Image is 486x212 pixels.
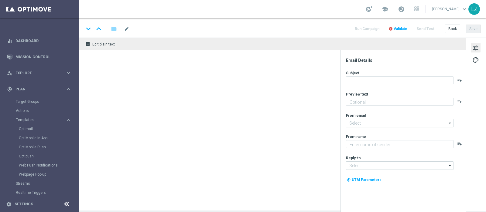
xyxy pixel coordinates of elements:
[15,33,71,49] a: Dashboard
[19,170,78,179] div: Webpage Pop-up
[471,43,481,52] button: tune
[92,42,115,46] span: Edit plain text
[111,25,117,32] i: folder
[447,119,453,127] i: arrow_drop_down
[15,71,66,75] span: Explore
[7,87,72,92] button: gps_fixed Plan keyboard_arrow_right
[16,106,78,115] div: Actions
[471,55,481,65] button: palette
[7,70,12,76] i: person_search
[346,161,453,170] input: Select
[16,108,63,113] a: Actions
[445,25,460,33] button: Back
[457,99,462,104] button: playlist_add
[468,3,480,15] div: EZ
[19,163,63,168] a: Web Push Notifications
[7,38,12,44] i: equalizer
[16,181,63,186] a: Streams
[388,25,408,33] button: error Validate
[346,156,361,160] label: Reply-to
[6,201,12,207] i: settings
[352,178,382,182] span: UTM Parameters
[66,70,71,76] i: keyboard_arrow_right
[84,24,93,33] i: keyboard_arrow_down
[346,71,359,76] label: Subject
[84,40,118,48] button: receipt Edit plain text
[7,55,72,59] button: Mission Control
[124,26,129,32] span: mode_edit
[7,71,72,76] button: person_search Explore keyboard_arrow_right
[19,154,63,159] a: Optipush
[382,6,388,12] span: school
[19,136,63,140] a: OptiMobile In-App
[346,134,366,139] label: From name
[19,124,78,133] div: Optimail
[16,188,78,197] div: Realtime Triggers
[388,27,393,31] i: error
[16,179,78,188] div: Streams
[7,33,71,49] div: Dashboard
[457,78,462,82] button: playlist_add
[19,126,63,131] a: Optimail
[7,86,12,92] i: gps_fixed
[16,190,63,195] a: Realtime Triggers
[447,162,453,170] i: arrow_drop_down
[346,177,382,183] button: my_location UTM Parameters
[472,44,479,52] span: tune
[432,5,468,14] a: [PERSON_NAME]keyboard_arrow_down
[346,92,368,97] label: Preview text
[346,58,465,63] div: Email Details
[85,42,90,46] i: receipt
[16,117,72,122] button: Templates keyboard_arrow_right
[16,118,66,122] div: Templates
[394,27,407,31] span: Validate
[94,24,103,33] i: keyboard_arrow_up
[15,87,66,91] span: Plan
[16,97,78,106] div: Target Groups
[16,99,63,104] a: Target Groups
[110,24,118,34] button: folder
[466,25,481,33] button: Save
[15,202,33,206] a: Settings
[19,145,63,150] a: OptiMobile Push
[461,6,468,12] span: keyboard_arrow_down
[7,49,71,65] div: Mission Control
[19,133,78,143] div: OptiMobile In-App
[19,161,78,170] div: Web Push Notifications
[66,117,71,123] i: keyboard_arrow_right
[346,113,366,118] label: From email
[19,172,63,177] a: Webpage Pop-up
[7,86,66,92] div: Plan
[16,118,60,122] span: Templates
[66,86,71,92] i: keyboard_arrow_right
[19,152,78,161] div: Optipush
[346,119,453,127] input: Select
[15,49,71,65] a: Mission Control
[347,178,351,182] i: my_location
[16,115,78,179] div: Templates
[19,143,78,152] div: OptiMobile Push
[7,70,66,76] div: Explore
[457,141,462,146] button: playlist_add
[472,56,479,64] span: palette
[7,39,72,43] button: equalizer Dashboard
